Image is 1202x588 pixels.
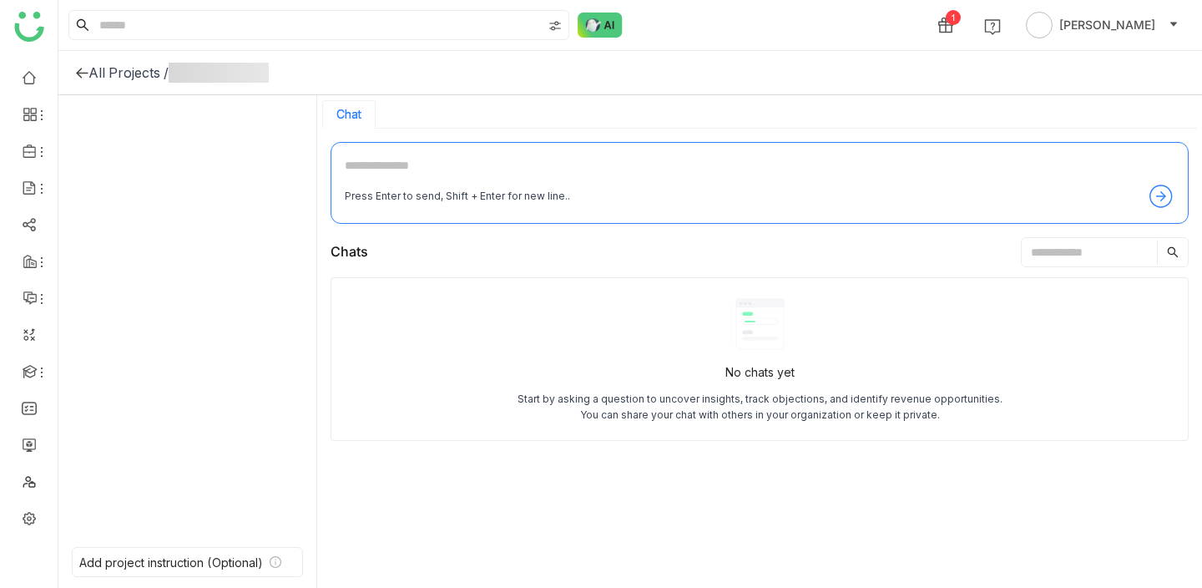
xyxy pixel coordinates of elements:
div: 1 [946,10,961,25]
img: search-type.svg [548,19,562,33]
div: Start by asking a question to uncover insights, track objections, and identify revenue opportunit... [517,392,1003,423]
div: No chats yet [725,363,795,382]
img: avatar [1026,12,1053,38]
img: help.svg [984,18,1001,35]
img: logo [14,12,44,42]
div: Chats [331,241,368,262]
span: [PERSON_NAME] [1059,16,1155,34]
button: [PERSON_NAME] [1023,12,1182,38]
img: ask-buddy-normal.svg [578,13,623,38]
div: Press Enter to send, Shift + Enter for new line.. [345,189,570,205]
button: Chat [336,108,361,121]
div: All Projects / [88,64,169,81]
div: Add project instruction (Optional) [79,555,263,570]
